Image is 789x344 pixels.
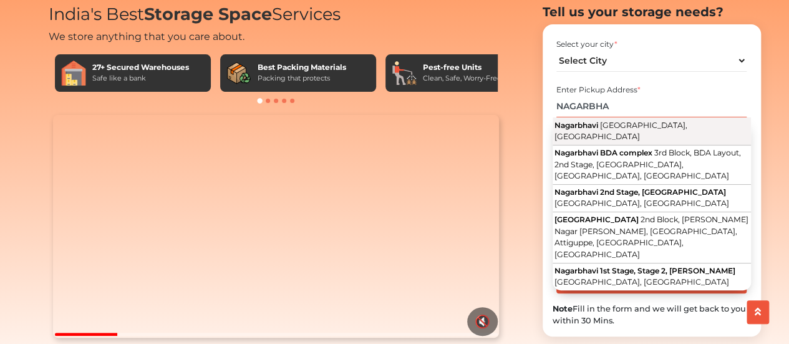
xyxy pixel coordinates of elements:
[553,117,751,145] button: Nagarbhavi [GEOGRAPHIC_DATA], [GEOGRAPHIC_DATA]
[553,263,751,290] button: Nagarbhavi 1st Stage, Stage 2, [PERSON_NAME] [GEOGRAPHIC_DATA], [GEOGRAPHIC_DATA]
[554,148,741,180] span: 3rd Block, BDA Layout, 2nd Stage, [GEOGRAPHIC_DATA], [GEOGRAPHIC_DATA], [GEOGRAPHIC_DATA]
[423,73,501,84] div: Clean, Safe, Worry-Free
[556,39,747,50] div: Select your city
[553,303,751,327] div: Fill in the form and we will get back to you within 30 Mins.
[556,84,747,96] div: Enter Pickup Address
[554,277,729,287] span: [GEOGRAPHIC_DATA], [GEOGRAPHIC_DATA]
[92,73,189,84] div: Safe like a bank
[258,73,346,84] div: Packing that protects
[49,4,504,25] h1: India's Best Services
[553,145,751,185] button: Nagarbhavi BDA complex 3rd Block, BDA Layout, 2nd Stage, [GEOGRAPHIC_DATA], [GEOGRAPHIC_DATA], [G...
[556,96,747,117] input: Select Building or Nearest Landmark
[554,199,729,208] span: [GEOGRAPHIC_DATA], [GEOGRAPHIC_DATA]
[554,120,598,130] span: Nagarbhavi
[747,300,769,324] button: scroll up
[553,212,751,263] button: [GEOGRAPHIC_DATA] 2nd Block, [PERSON_NAME] Nagar [PERSON_NAME], [GEOGRAPHIC_DATA], Attiguppe, [GE...
[554,215,639,224] span: [GEOGRAPHIC_DATA]
[392,61,417,86] img: Pest-free Units
[423,62,501,73] div: Pest-free Units
[53,115,499,338] video: Your browser does not support the video tag.
[554,215,748,259] span: 2nd Block, [PERSON_NAME] Nagar [PERSON_NAME], [GEOGRAPHIC_DATA], Attiguppe, [GEOGRAPHIC_DATA], [G...
[49,31,244,42] span: We store anything that you care about.
[553,304,573,313] b: Note
[554,148,652,157] span: Nagarbhavi BDA complex
[226,61,251,86] img: Best Packing Materials
[543,4,761,19] h2: Tell us your storage needs?
[554,120,687,142] span: [GEOGRAPHIC_DATA], [GEOGRAPHIC_DATA]
[258,62,346,73] div: Best Packing Materials
[553,185,751,212] button: Nagarbhavi 2nd Stage, [GEOGRAPHIC_DATA] [GEOGRAPHIC_DATA], [GEOGRAPHIC_DATA]
[61,61,86,86] img: 27+ Secured Warehouses
[144,4,272,24] span: Storage Space
[554,187,726,197] span: Nagarbhavi 2nd Stage, [GEOGRAPHIC_DATA]
[92,62,189,73] div: 27+ Secured Warehouses
[554,266,735,275] span: Nagarbhavi 1st Stage, Stage 2, [PERSON_NAME]
[467,307,498,336] button: 🔇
